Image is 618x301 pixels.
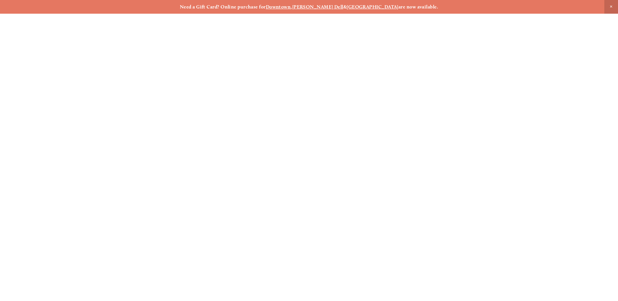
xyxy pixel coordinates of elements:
[292,4,343,10] a: [PERSON_NAME] Dell
[291,4,292,10] strong: ,
[266,4,291,10] a: Downtown
[180,4,266,10] strong: Need a Gift Card? Online purchase for
[347,4,398,10] a: [GEOGRAPHIC_DATA]
[343,4,347,10] strong: &
[398,4,438,10] strong: are now available.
